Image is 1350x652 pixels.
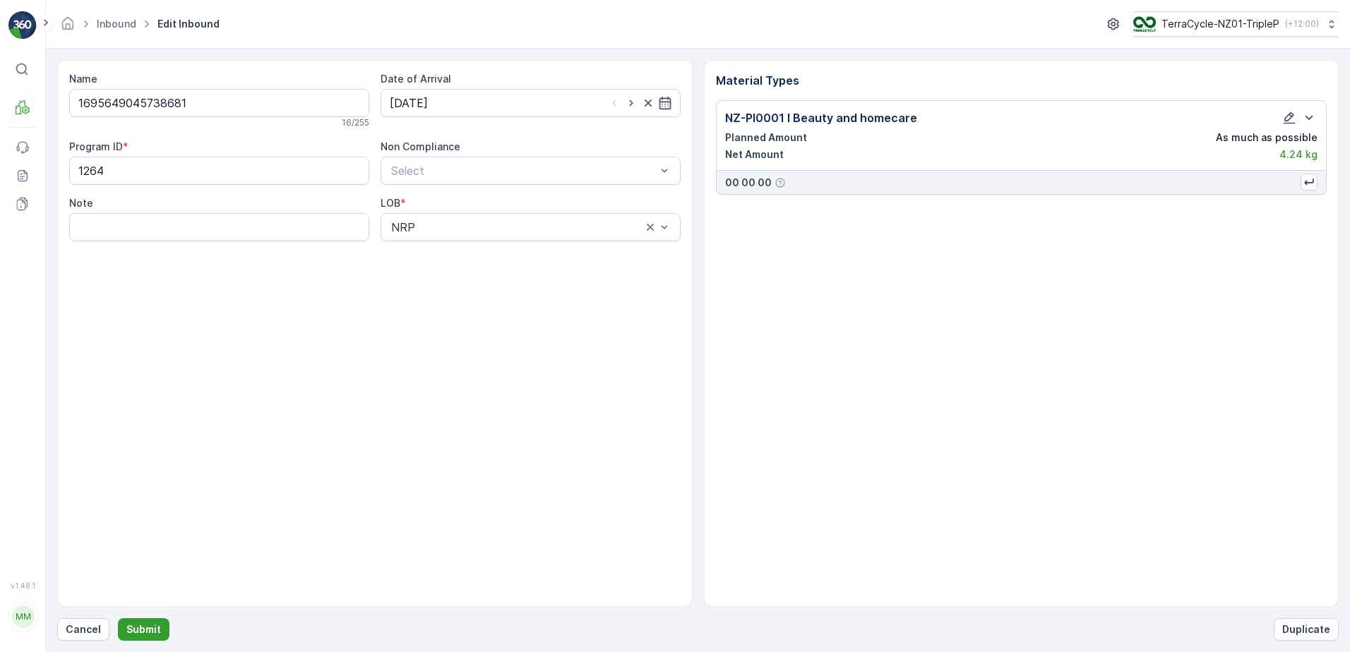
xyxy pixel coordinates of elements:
p: Planned Amount [725,131,807,145]
label: Program ID [69,140,123,152]
div: Help Tooltip Icon [775,177,786,188]
p: Net Amount [725,147,784,162]
a: Homepage [60,21,76,33]
label: Name [69,73,97,85]
img: logo [8,11,37,40]
p: Duplicate [1282,622,1330,636]
p: Select [391,162,656,179]
label: Date of Arrival [381,73,451,85]
button: TerraCycle-NZ01-TripleP(+12:00) [1133,11,1339,37]
p: NZ-PI0001 I Beauty and homecare [725,109,917,126]
p: Material Types [716,72,1327,89]
button: Duplicate [1274,618,1339,641]
a: Inbound [97,18,136,30]
span: v 1.48.1 [8,581,37,590]
img: TC_7kpGtVS.png [1133,16,1156,32]
label: LOB [381,197,400,209]
button: MM [8,593,37,641]
p: 00 00 00 [725,176,772,190]
label: Non Compliance [381,140,460,152]
p: Cancel [66,622,101,636]
p: As much as possible [1216,131,1318,145]
button: Submit [118,618,169,641]
p: TerraCycle-NZ01-TripleP [1161,17,1279,31]
p: Submit [126,622,161,636]
span: Edit Inbound [155,17,222,31]
input: dd/mm/yyyy [381,89,681,117]
p: ( +12:00 ) [1285,18,1319,30]
button: Cancel [57,618,109,641]
p: 16 / 255 [342,117,369,128]
p: 4.24 kg [1279,147,1318,162]
div: MM [12,605,35,628]
label: Note [69,197,93,209]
